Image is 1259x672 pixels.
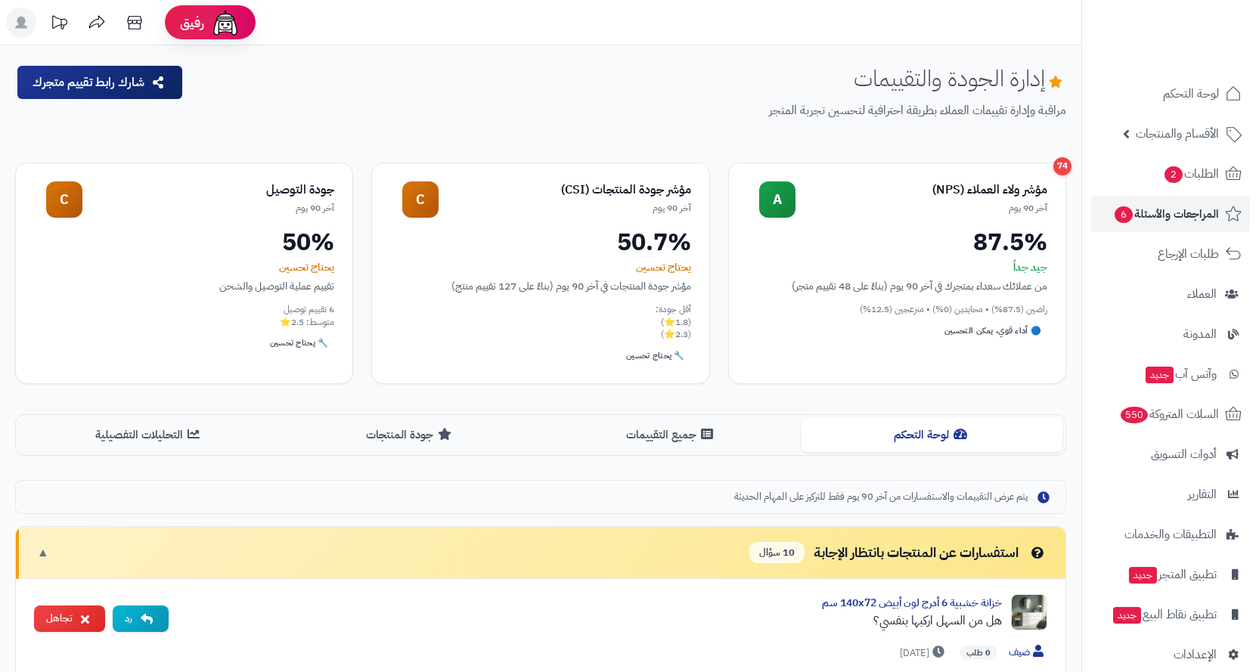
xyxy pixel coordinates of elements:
span: التطبيقات والخدمات [1124,524,1217,545]
span: جديد [1113,607,1141,624]
span: جديد [1129,567,1157,584]
span: تطبيق المتجر [1127,564,1217,585]
span: ضيف [1009,645,1047,661]
button: التحليلات التفصيلية [19,418,280,452]
a: تطبيق نقاط البيعجديد [1091,596,1250,633]
div: تقييم عملية التوصيل والشحن [34,278,334,294]
div: يحتاج تحسين [34,260,334,275]
div: أقل جودة: (1.8⭐) (2.3⭐) [390,303,690,341]
span: طلبات الإرجاع [1158,243,1219,265]
span: 6 [1115,206,1133,223]
span: 0 طلب [960,646,997,661]
div: آخر 90 يوم [795,202,1047,215]
a: التطبيقات والخدمات [1091,516,1250,553]
img: ai-face.png [210,8,240,38]
span: 10 سؤال [749,542,805,564]
span: يتم عرض التقييمات والاستفسارات من آخر 90 يوم فقط للتركيز على المهام الحديثة [734,490,1028,504]
div: 50% [34,230,334,254]
img: Product [1011,594,1047,630]
div: هل من السهل اركبها بنفسي؟ [181,612,1002,630]
a: المراجعات والأسئلة6 [1091,196,1250,232]
span: التقارير [1188,484,1217,505]
a: تحديثات المنصة [40,8,78,42]
img: logo-2.png [1156,36,1245,67]
p: مراقبة وإدارة تقييمات العملاء بطريقة احترافية لتحسين تجربة المتجر [196,102,1066,119]
span: 550 [1121,407,1149,423]
a: تطبيق المتجرجديد [1091,556,1250,593]
button: جميع التقييمات [541,418,802,452]
span: المدونة [1183,324,1217,345]
span: الطلبات [1163,163,1219,184]
a: خزانة خشبية 6 أدرج لون أبيض 140x72 سم [822,595,1002,611]
span: جديد [1146,367,1174,383]
div: 74 [1053,157,1071,175]
div: C [46,181,82,218]
div: مؤشر جودة المنتجات في آخر 90 يوم (بناءً على 127 تقييم منتج) [390,278,690,294]
div: 6 تقييم توصيل متوسط: 2.5⭐ [34,303,334,329]
div: A [759,181,795,218]
a: الطلبات2 [1091,156,1250,192]
span: السلات المتروكة [1119,404,1219,425]
a: المدونة [1091,316,1250,352]
div: جودة التوصيل [82,181,334,199]
div: من عملائك سعداء بمتجرك في آخر 90 يوم (بناءً على 48 تقييم متجر) [747,278,1047,294]
a: السلات المتروكة550 [1091,396,1250,432]
span: الأقسام والمنتجات [1136,123,1219,144]
a: لوحة التحكم [1091,76,1250,112]
span: العملاء [1187,283,1217,305]
span: لوحة التحكم [1163,83,1219,104]
div: جيد جداً [747,260,1047,275]
span: أدوات التسويق [1151,444,1217,465]
span: ▼ [37,544,49,562]
h1: إدارة الجودة والتقييمات [854,66,1066,91]
a: العملاء [1091,276,1250,312]
button: جودة المنتجات [280,418,541,452]
div: آخر 90 يوم [82,202,334,215]
div: 87.5% [747,230,1047,254]
button: تجاهل [34,605,105,632]
div: C [402,181,439,218]
div: يحتاج تحسين [390,260,690,275]
span: [DATE] [900,646,948,661]
span: وآتس آب [1144,364,1217,385]
div: استفسارات عن المنتجات بانتظار الإجابة [749,542,1047,564]
span: رفيق [180,14,204,32]
div: مؤشر ولاء العملاء (NPS) [795,181,1047,199]
div: راضين (87.5%) • محايدين (0%) • منزعجين (12.5%) [747,303,1047,316]
button: شارك رابط تقييم متجرك [17,66,182,99]
a: التقارير [1091,476,1250,513]
div: 🔵 أداء قوي، يمكن التحسين [938,322,1047,340]
div: 🔧 يحتاج تحسين [620,347,690,365]
span: 2 [1164,166,1183,183]
span: الإعدادات [1174,644,1217,665]
span: المراجعات والأسئلة [1113,203,1219,225]
a: أدوات التسويق [1091,436,1250,472]
button: رد [113,605,169,632]
div: 50.7% [390,230,690,254]
div: مؤشر جودة المنتجات (CSI) [439,181,690,199]
span: تطبيق نقاط البيع [1112,604,1217,625]
button: لوحة التحكم [802,418,1062,452]
div: 🔧 يحتاج تحسين [264,334,334,352]
a: وآتس آبجديد [1091,356,1250,392]
div: آخر 90 يوم [439,202,690,215]
a: طلبات الإرجاع [1091,236,1250,272]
